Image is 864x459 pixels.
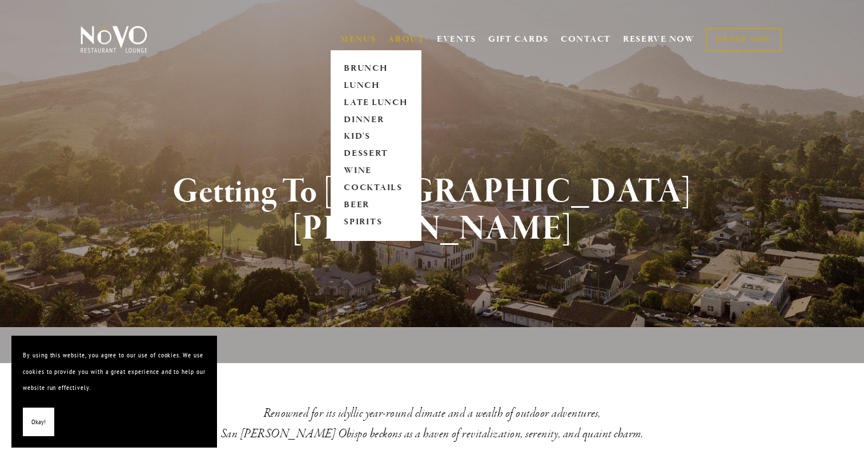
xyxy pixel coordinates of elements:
a: LUNCH [340,77,412,94]
a: DESSERT [340,146,412,163]
a: GIFT CARDS [488,29,549,50]
a: ORDER NOW [706,28,781,51]
a: RESERVE NOW [623,29,695,50]
h1: Getting To [GEOGRAPHIC_DATA][PERSON_NAME] [99,174,765,248]
a: EVENTS [437,34,476,45]
a: CONTACT [561,29,611,50]
span: Okay! [31,414,46,430]
img: Novo Restaurant &amp; Lounge [78,25,150,54]
a: WINE [340,163,412,180]
a: BRUNCH [340,60,412,77]
a: MENUS [340,34,376,45]
a: COCKTAILS [340,180,412,197]
a: LATE LUNCH [340,94,412,111]
a: ABOUT [388,34,425,45]
p: By using this website, you agree to our use of cookies. We use cookies to provide you with a grea... [23,347,206,396]
button: Okay! [23,408,54,437]
a: SPIRITS [340,214,412,231]
a: KID'S [340,128,412,146]
section: Cookie banner [11,336,217,448]
em: Renowned for its idyllic year-round climate and a wealth of outdoor adventures, San [PERSON_NAME]... [221,405,643,442]
a: BEER [340,197,412,214]
a: DINNER [340,111,412,128]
